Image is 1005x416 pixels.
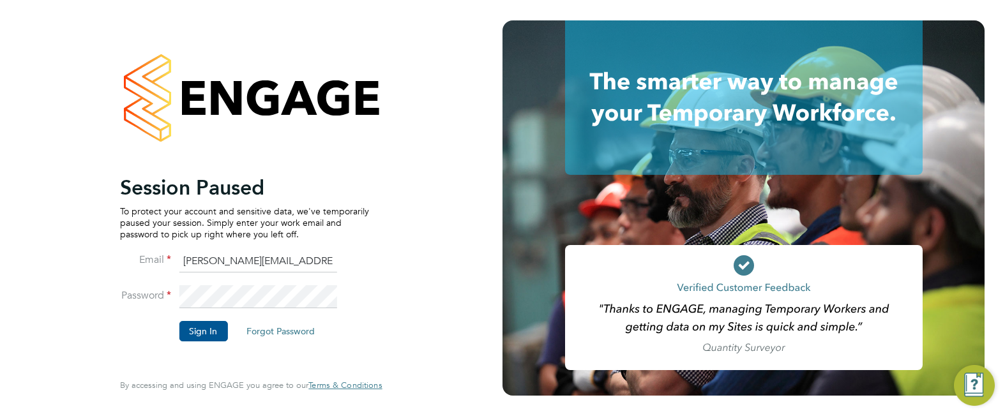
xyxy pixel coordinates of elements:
a: Terms & Conditions [308,380,382,390]
input: Enter your work email... [179,250,336,273]
p: To protect your account and sensitive data, we've temporarily paused your session. Simply enter y... [120,205,369,241]
button: Forgot Password [236,321,325,341]
button: Sign In [179,321,227,341]
span: Terms & Conditions [308,380,382,390]
label: Password [120,289,171,302]
span: By accessing and using ENGAGE you agree to our [120,380,382,390]
button: Engage Resource Center [954,365,995,406]
h2: Session Paused [120,175,369,200]
label: Email [120,253,171,267]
